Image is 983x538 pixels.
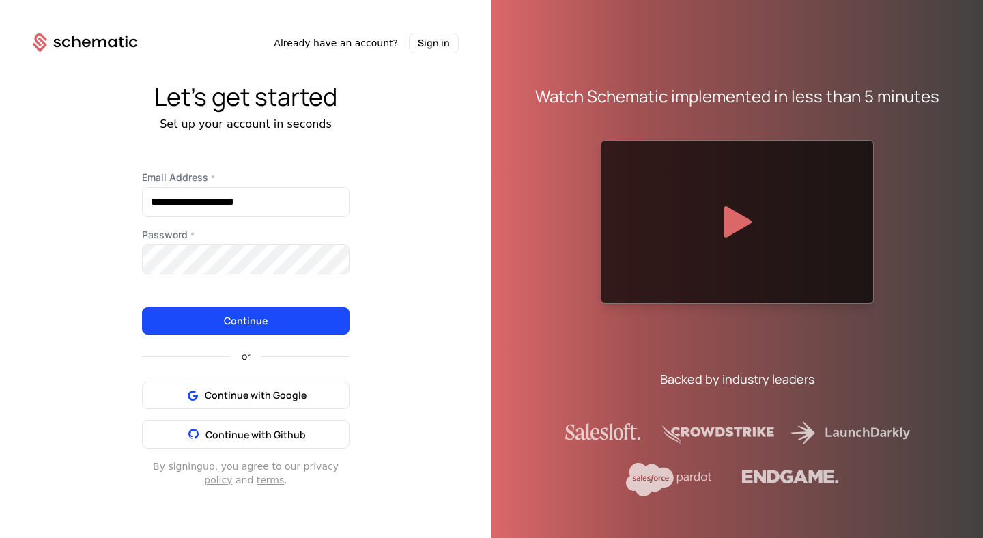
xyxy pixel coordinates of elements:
button: Continue with Github [142,420,350,449]
label: Email Address [142,171,350,184]
div: Backed by industry leaders [660,369,814,388]
button: Sign in [409,33,459,53]
span: Continue with Google [205,388,307,402]
label: Password [142,228,350,242]
button: Continue with Google [142,382,350,409]
span: Continue with Github [205,428,306,441]
a: terms [257,475,285,485]
div: Watch Schematic implemented in less than 5 minutes [535,85,939,107]
span: or [231,352,261,361]
a: policy [204,475,232,485]
button: Continue [142,307,350,335]
span: Already have an account? [274,36,398,50]
div: By signing up , you agree to our privacy and . [142,459,350,487]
